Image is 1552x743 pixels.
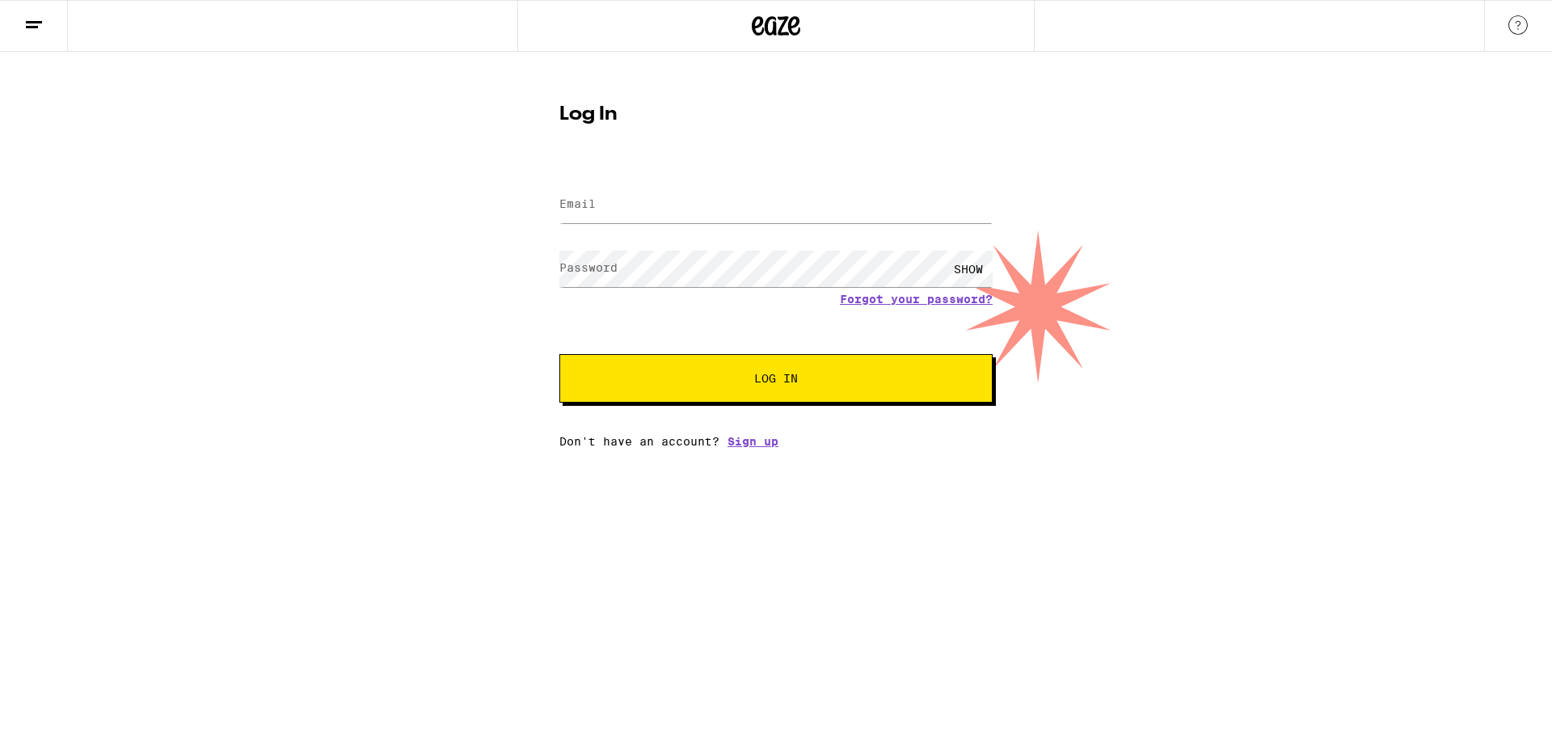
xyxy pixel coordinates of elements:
[559,105,993,125] h1: Log In
[559,354,993,403] button: Log In
[559,261,618,274] label: Password
[944,251,993,287] div: SHOW
[559,187,993,223] input: Email
[559,197,596,210] label: Email
[559,435,993,448] div: Don't have an account?
[754,373,798,384] span: Log In
[840,293,993,306] a: Forgot your password?
[727,435,778,448] a: Sign up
